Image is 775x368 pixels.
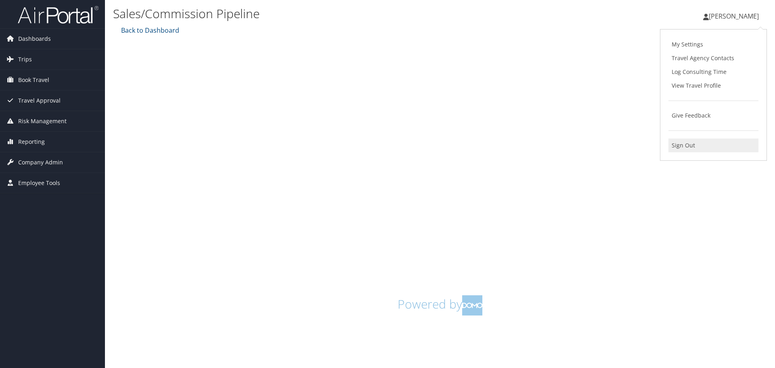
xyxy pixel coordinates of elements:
[709,12,759,21] span: [PERSON_NAME]
[668,38,758,51] a: My Settings
[668,109,758,122] a: Give Feedback
[18,173,60,193] span: Employee Tools
[18,49,32,69] span: Trips
[18,152,63,172] span: Company Admin
[18,111,67,131] span: Risk Management
[18,70,49,90] span: Book Travel
[18,29,51,49] span: Dashboards
[668,79,758,93] a: View Travel Profile
[703,4,767,28] a: [PERSON_NAME]
[668,51,758,65] a: Travel Agency Contacts
[668,139,758,152] a: Sign Out
[113,5,549,22] h1: Sales/Commission Pipeline
[18,5,98,24] img: airportal-logo.png
[119,295,761,315] h1: Powered by
[119,26,179,35] a: Back to Dashboard
[18,90,61,111] span: Travel Approval
[18,132,45,152] span: Reporting
[668,65,758,79] a: Log Consulting Time
[462,295,482,315] img: domo-logo.png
